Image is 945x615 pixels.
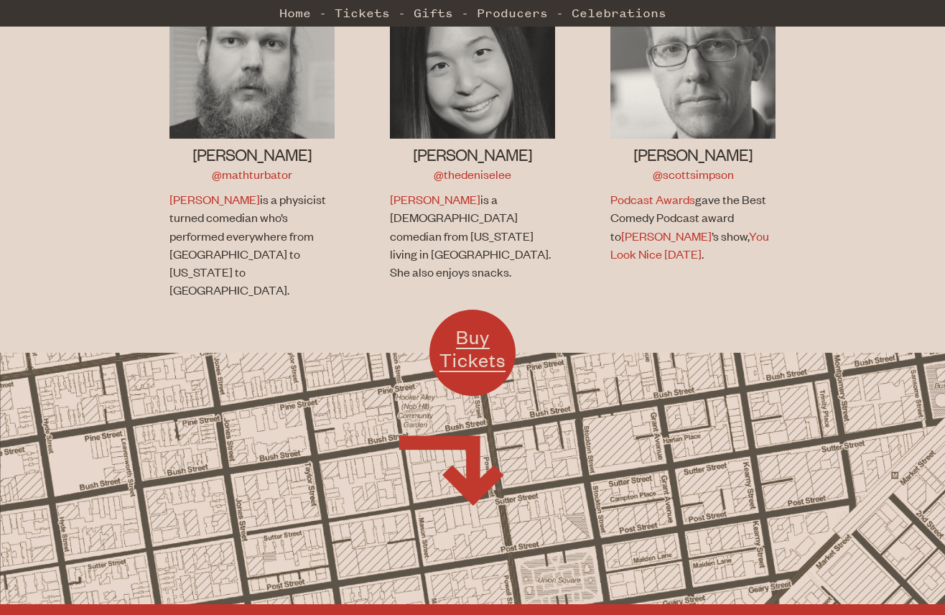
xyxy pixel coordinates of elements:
a: @mathturbator [212,166,292,182]
a: [PERSON_NAME] [621,228,712,244]
a: Podcast Awards [610,191,695,207]
p: is a [DEMOGRAPHIC_DATA] comedian from [US_STATE] living in [GEOGRAPHIC_DATA]. She also enjoys sna... [390,190,551,281]
a: Buy Tickets [429,310,516,396]
a: [PERSON_NAME] [390,191,480,207]
a: [PERSON_NAME] [169,191,260,207]
h3: [PERSON_NAME] [390,143,555,165]
p: is a physicist turned comedian who’s performed everywhere from [GEOGRAPHIC_DATA] to [US_STATE] to... [169,190,331,299]
a: You Look Nice [DATE] [610,228,769,262]
p: gave the Best Comedy Podcast award to ’s show, . [610,190,772,263]
a: @thedeniselee [434,166,511,182]
h3: [PERSON_NAME] [610,143,776,165]
h3: [PERSON_NAME] [169,143,335,165]
span: Buy Tickets [439,325,506,371]
a: @scottsimpson [653,166,734,182]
